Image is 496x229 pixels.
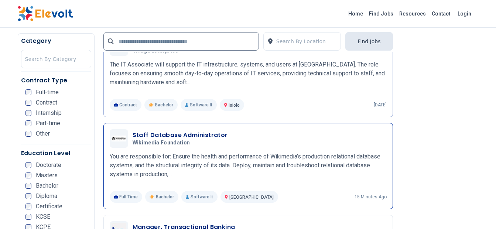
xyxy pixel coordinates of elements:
[21,149,91,158] h5: Education Level
[36,131,50,137] span: Other
[25,100,31,106] input: Contract
[25,183,31,189] input: Bachelor
[133,131,228,140] h3: Staff Database Administrator
[156,194,174,200] span: Bachelor
[133,140,190,146] span: Wikimedia Foundation
[36,183,58,189] span: Bachelor
[36,172,58,178] span: Masters
[110,37,387,111] a: Village EnterpriseIT Associate [GEOGRAPHIC_DATA] (Six Months Fixed Term) IsioloVillage Enterprise...
[36,120,60,126] span: Part-time
[25,204,31,209] input: Certificate
[18,6,73,21] img: Elevolt
[21,76,91,85] h5: Contract Type
[110,99,142,111] p: Contract
[429,8,453,20] a: Contact
[25,110,31,116] input: Internship
[36,193,57,199] span: Diploma
[155,102,173,108] span: Bachelor
[36,162,61,168] span: Doctorate
[36,204,62,209] span: Certificate
[355,194,387,200] p: 15 minutes ago
[396,8,429,20] a: Resources
[25,214,31,220] input: KCSE
[25,193,31,199] input: Diploma
[374,102,387,108] p: [DATE]
[110,60,387,87] p: The IT Associate will support the IT infrastructure, systems, and users at [GEOGRAPHIC_DATA]. The...
[112,136,126,141] img: Wikimedia Foundation
[36,214,50,220] span: KCSE
[25,131,31,137] input: Other
[25,120,31,126] input: Part-time
[459,194,496,229] iframe: Chat Widget
[110,191,143,203] p: Full Time
[110,152,387,179] p: You are responsible for: Ensure the health and performance of Wikimedia’s production relational d...
[21,37,91,45] h5: Category
[229,103,240,108] span: Isiolo
[25,172,31,178] input: Masters
[453,6,476,21] a: Login
[36,110,62,116] span: Internship
[345,8,366,20] a: Home
[366,8,396,20] a: Find Jobs
[25,89,31,95] input: Full-time
[36,100,57,106] span: Contract
[25,162,31,168] input: Doctorate
[229,195,274,200] span: [GEOGRAPHIC_DATA]
[36,89,59,95] span: Full-time
[181,99,217,111] p: Software It
[110,129,387,203] a: Wikimedia FoundationStaff Database AdministratorWikimedia FoundationYou are responsible for: Ensu...
[345,32,393,51] button: Find Jobs
[181,191,218,203] p: Software It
